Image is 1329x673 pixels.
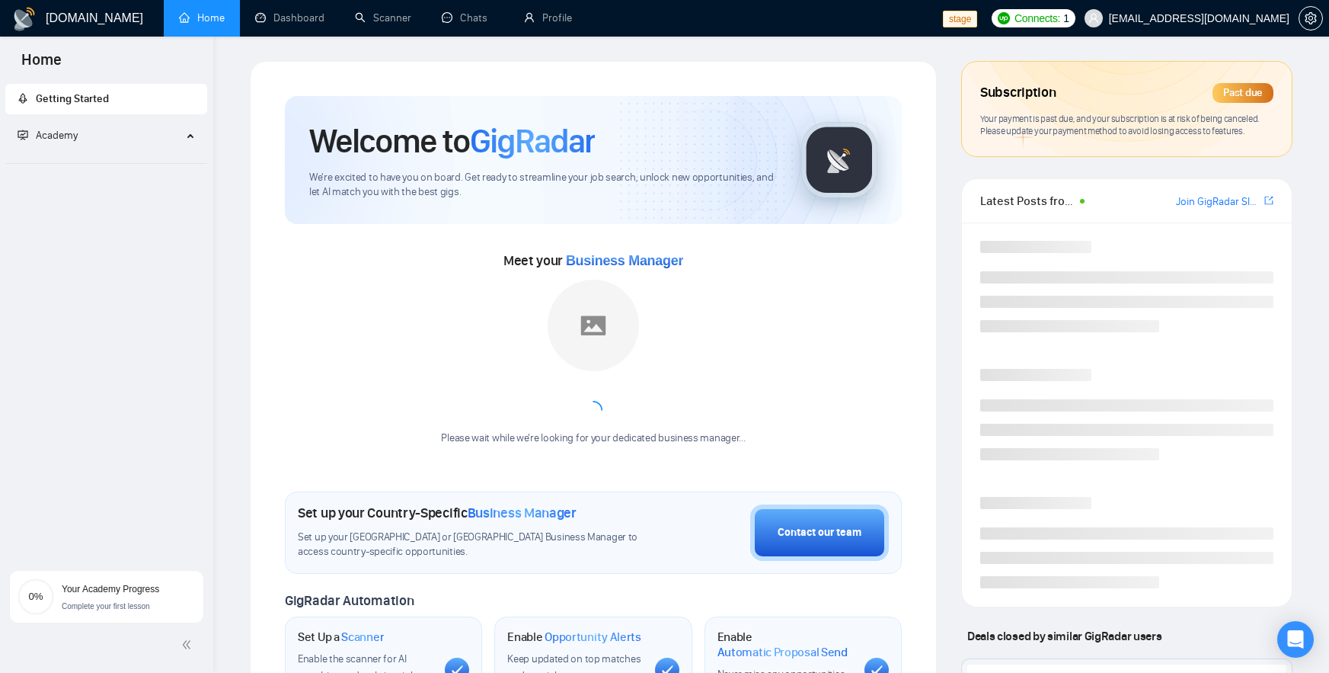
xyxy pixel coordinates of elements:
[309,171,777,200] span: We're excited to have you on board. Get ready to streamline your job search, unlock new opportuni...
[442,11,494,24] a: messageChats
[18,93,28,104] span: rocket
[36,129,78,142] span: Academy
[1088,13,1099,24] span: user
[309,120,595,162] h1: Welcome to
[801,122,877,198] img: gigradar-logo.png
[36,92,109,105] span: Getting Started
[717,645,848,660] span: Automatic Proposal Send
[432,431,754,446] div: Please wait while we're looking for your dedicated business manager...
[750,505,889,561] button: Contact our team
[548,280,639,371] img: placeholder.png
[1014,10,1060,27] span: Connects:
[1299,12,1323,24] a: setting
[503,252,683,269] span: Meet your
[524,11,572,24] a: userProfile
[980,80,1056,106] span: Subscription
[717,630,852,659] h1: Enable
[355,11,411,24] a: searchScanner
[1277,621,1314,658] div: Open Intercom Messenger
[18,130,28,140] span: fund-projection-screen
[18,129,78,142] span: Academy
[778,524,861,541] div: Contact our team
[298,630,384,645] h1: Set Up a
[181,637,196,652] span: double-left
[1264,194,1273,207] span: export
[943,11,977,27] span: stage
[62,584,159,594] span: Your Academy Progress
[285,592,414,609] span: GigRadar Automation
[980,113,1260,137] span: Your payment is past due, and your subscription is at risk of being canceled. Please update your ...
[998,12,1010,24] img: upwork-logo.png
[12,7,37,31] img: logo
[255,11,324,24] a: dashboardDashboard
[1299,6,1323,30] button: setting
[179,11,225,24] a: homeHome
[5,157,207,167] li: Academy Homepage
[507,630,641,645] h1: Enable
[9,49,74,81] span: Home
[468,505,577,521] span: Business Manager
[298,530,653,559] span: Set up your [GEOGRAPHIC_DATA] or [GEOGRAPHIC_DATA] Business Manager to access country-specific op...
[470,120,595,162] span: GigRadar
[581,398,606,423] span: loading
[961,623,1168,649] span: Deals closed by similar GigRadar users
[18,591,54,601] span: 0%
[1264,194,1273,208] a: export
[1176,194,1261,210] a: Join GigRadar Slack Community
[980,191,1075,210] span: Latest Posts from the GigRadar Community
[1299,12,1322,24] span: setting
[341,630,384,645] span: Scanner
[566,253,683,268] span: Business Manager
[5,84,207,114] li: Getting Started
[545,630,641,645] span: Opportunity Alerts
[62,602,150,611] span: Complete your first lesson
[1212,83,1273,103] div: Past due
[1063,10,1069,27] span: 1
[298,505,577,521] h1: Set up your Country-Specific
